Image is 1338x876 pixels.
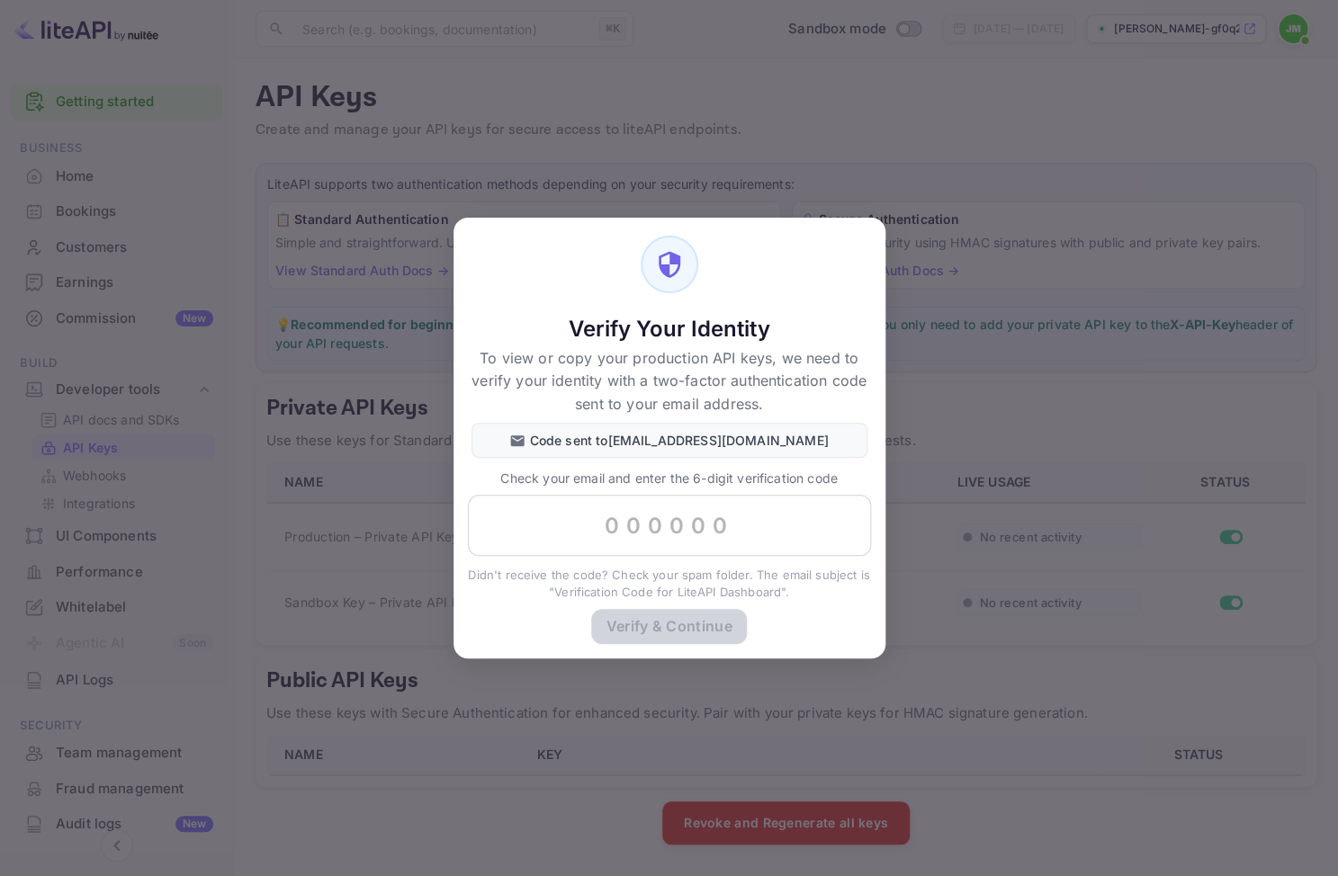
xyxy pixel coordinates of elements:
[468,469,871,487] p: Check your email and enter the 6-digit verification code
[529,431,828,450] p: Code sent to [EMAIL_ADDRESS][DOMAIN_NAME]
[468,495,871,556] input: 000000
[471,347,867,416] p: To view or copy your production API keys, we need to verify your identity with a two-factor authe...
[468,567,871,602] p: Didn't receive the code? Check your spam folder. The email subject is "Verification Code for Lite...
[471,315,867,344] h5: Verify Your Identity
